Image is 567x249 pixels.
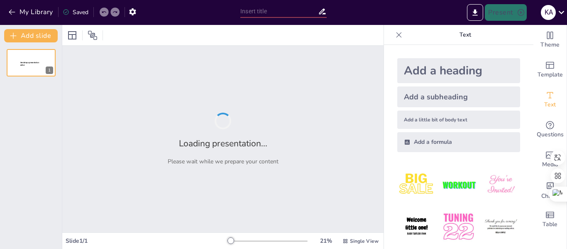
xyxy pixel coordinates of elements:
span: Text [544,100,556,109]
img: 1.jpeg [397,165,436,204]
div: Add a subheading [397,86,520,107]
span: Charts [541,192,559,201]
button: Add slide [4,29,58,42]
div: 1 [46,67,53,74]
span: Template [538,70,563,79]
span: Position [88,30,98,40]
div: Add images, graphics, shapes or video [533,145,567,175]
p: Text [406,25,525,45]
img: 2.jpeg [439,165,478,204]
span: Media [542,160,558,169]
div: Change the overall theme [533,25,567,55]
span: Questions [537,130,564,139]
button: Export to PowerPoint [467,4,483,21]
button: My Library [6,5,56,19]
div: Add a little bit of body text [397,111,520,129]
span: Table [543,220,557,229]
span: Sendsteps presentation editor [20,62,39,66]
div: Add a table [533,205,567,234]
img: 5.jpeg [439,207,478,246]
div: Saved [63,8,88,16]
span: Single View [350,238,379,244]
img: 3.jpeg [481,165,520,204]
img: 6.jpeg [481,207,520,246]
input: Insert title [240,5,318,17]
div: 21 % [316,237,336,245]
img: 4.jpeg [397,207,436,246]
div: Add ready made slides [533,55,567,85]
div: Layout [66,29,79,42]
div: Get real-time input from your audience [533,115,567,145]
p: Please wait while we prepare your content [168,158,279,165]
button: Present [485,4,526,21]
div: Slide 1 / 1 [66,237,228,245]
div: Add charts and graphs [533,175,567,205]
div: Add a heading [397,58,520,83]
div: Add text boxes [533,85,567,115]
div: K A [541,5,556,20]
button: K A [541,4,556,21]
h2: Loading presentation... [179,138,267,149]
div: Add a formula [397,132,520,152]
span: Theme [540,40,560,49]
div: 1 [7,49,56,76]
